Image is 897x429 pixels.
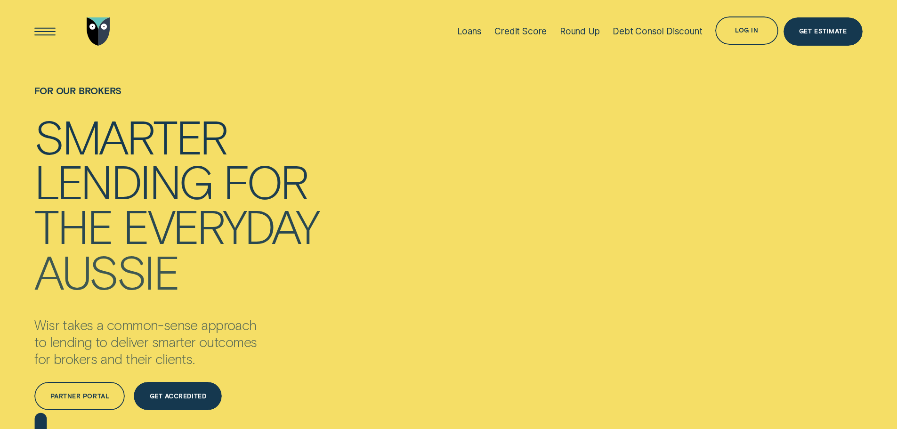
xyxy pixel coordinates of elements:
[34,382,125,410] a: Partner Portal
[613,26,702,37] div: Debt Consol Discount
[123,203,318,247] div: everyday
[457,26,482,37] div: Loans
[87,17,110,46] img: Wisr
[784,17,863,46] a: Get Estimate
[34,114,227,158] div: Smarter
[34,250,178,293] div: Aussie
[560,26,600,37] div: Round Up
[34,316,307,367] p: Wisr takes a common-sense approach to lending to deliver smarter outcomes for brokers and their c...
[34,85,318,114] h1: For Our Brokers
[34,203,112,247] div: the
[31,17,59,46] button: Open Menu
[715,16,778,45] button: Log in
[34,159,212,202] div: lending
[223,159,307,202] div: for
[34,114,318,289] h4: Smarter lending for the everyday Aussie
[134,382,222,410] a: Get Accredited
[494,26,547,37] div: Credit Score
